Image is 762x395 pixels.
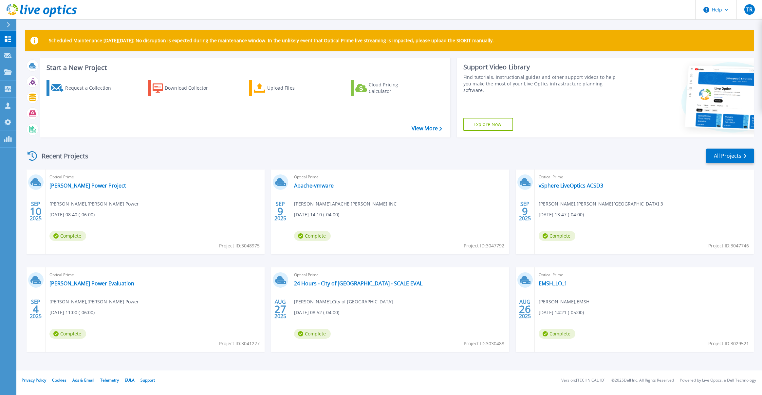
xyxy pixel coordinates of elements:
span: [DATE] 13:47 (-04:00) [539,211,584,218]
a: EULA [125,377,135,383]
h3: Start a New Project [46,64,442,71]
span: [DATE] 14:21 (-05:00) [539,309,584,316]
div: Upload Files [267,81,320,95]
span: [PERSON_NAME] , [PERSON_NAME] Power [49,298,139,305]
span: Project ID: 3047792 [464,242,504,249]
a: Upload Files [249,80,322,96]
span: [PERSON_NAME] , [PERSON_NAME][GEOGRAPHIC_DATA] 3 [539,200,663,207]
span: [PERSON_NAME] , City of [GEOGRAPHIC_DATA] [294,298,393,305]
li: © 2025 Dell Inc. All Rights Reserved [611,378,674,383]
span: 9 [277,208,283,214]
span: Complete [539,231,575,241]
span: Complete [49,329,86,339]
li: Powered by Live Optics, a Dell Technology [680,378,756,383]
span: Project ID: 3047746 [708,242,749,249]
a: EMSH_LO_1 [539,280,567,287]
a: Request a Collection [46,80,120,96]
span: Complete [294,231,331,241]
span: Optical Prime [539,173,750,181]
a: Cloud Pricing Calculator [351,80,424,96]
div: Find tutorials, instructional guides and other support videos to help you make the most of your L... [463,74,616,94]
span: Complete [294,329,331,339]
div: SEP 2025 [274,199,287,223]
span: Project ID: 3029521 [708,340,749,347]
span: Complete [539,329,575,339]
span: Project ID: 3041227 [219,340,260,347]
span: TR [746,7,753,12]
a: Support [140,377,155,383]
a: Explore Now! [463,118,513,131]
a: [PERSON_NAME] Power Evaluation [49,280,134,287]
a: Ads & Email [72,377,94,383]
a: 24 Hours - City of [GEOGRAPHIC_DATA] - SCALE EVAL [294,280,422,287]
div: Support Video Library [463,63,616,71]
div: Download Collector [165,81,217,95]
span: Optical Prime [49,173,261,181]
span: 26 [519,306,531,312]
div: SEP 2025 [29,297,42,321]
span: [DATE] 08:40 (-06:00) [49,211,95,218]
div: AUG 2025 [274,297,287,321]
a: Apache-vmware [294,182,334,189]
span: 27 [274,306,286,312]
span: Optical Prime [49,271,261,278]
a: Cookies [52,377,66,383]
span: Optical Prime [539,271,750,278]
div: SEP 2025 [519,199,531,223]
span: [DATE] 08:52 (-04:00) [294,309,339,316]
a: Download Collector [148,80,221,96]
div: SEP 2025 [29,199,42,223]
div: Request a Collection [65,81,118,95]
a: View More [412,125,442,132]
div: AUG 2025 [519,297,531,321]
span: [DATE] 11:00 (-06:00) [49,309,95,316]
p: Scheduled Maintenance [DATE][DATE]: No disruption is expected during the maintenance window. In t... [49,38,494,43]
span: [PERSON_NAME] , EMSH [539,298,589,305]
div: Cloud Pricing Calculator [369,81,421,95]
a: [PERSON_NAME] Power Project [49,182,126,189]
span: 10 [30,208,42,214]
span: [DATE] 14:10 (-04:00) [294,211,339,218]
a: vSphere LiveOptics ACSD3 [539,182,603,189]
span: Optical Prime [294,271,505,278]
span: Optical Prime [294,173,505,181]
a: Telemetry [100,377,119,383]
span: [PERSON_NAME] , [PERSON_NAME] Power [49,200,139,207]
span: Complete [49,231,86,241]
span: 4 [33,306,39,312]
li: Version: [TECHNICAL_ID] [561,378,605,383]
a: All Projects [706,149,754,163]
span: Project ID: 3048975 [219,242,260,249]
span: Project ID: 3030488 [464,340,504,347]
span: [PERSON_NAME] , APACHE [PERSON_NAME] INC [294,200,397,207]
div: Recent Projects [25,148,97,164]
span: 9 [522,208,528,214]
a: Privacy Policy [22,377,46,383]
